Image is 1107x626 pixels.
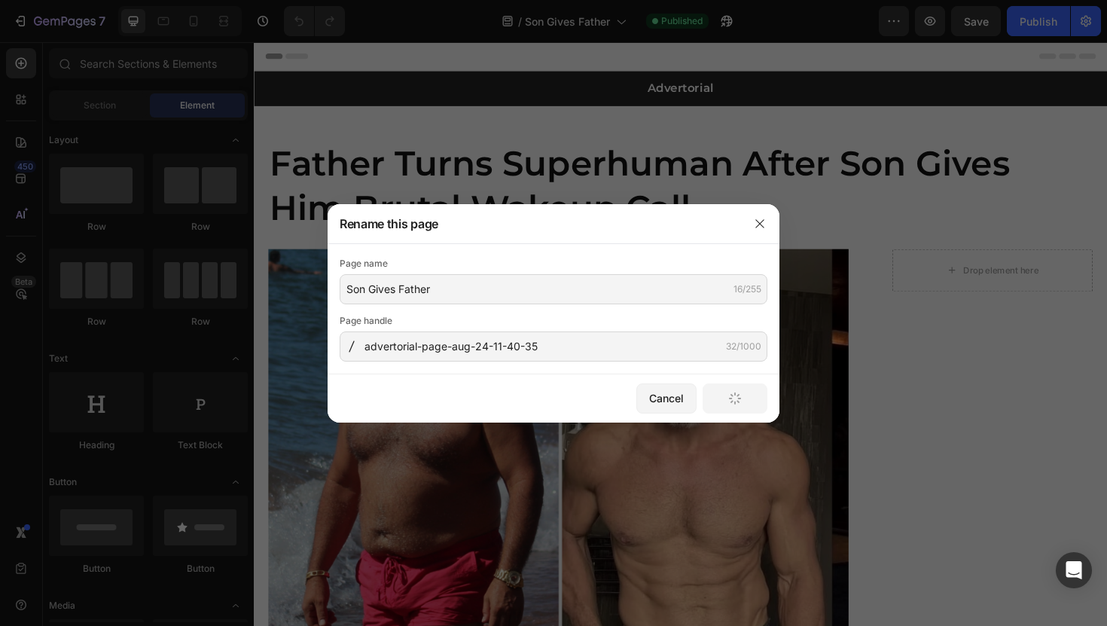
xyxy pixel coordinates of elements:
p: Advertorial [17,41,887,57]
div: Page name [340,256,767,271]
button: Cancel [636,383,697,414]
div: Page handle [340,313,767,328]
div: 16/255 [733,282,761,296]
h3: Rename this page [340,215,438,233]
div: Drop element here [752,236,831,248]
div: 32/1000 [726,340,761,353]
div: Cancel [649,390,684,406]
h1: Father Turns Superhuman After Son Gives Him Brutal Wakeup Call [15,104,889,201]
div: Open Intercom Messenger [1056,552,1092,588]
